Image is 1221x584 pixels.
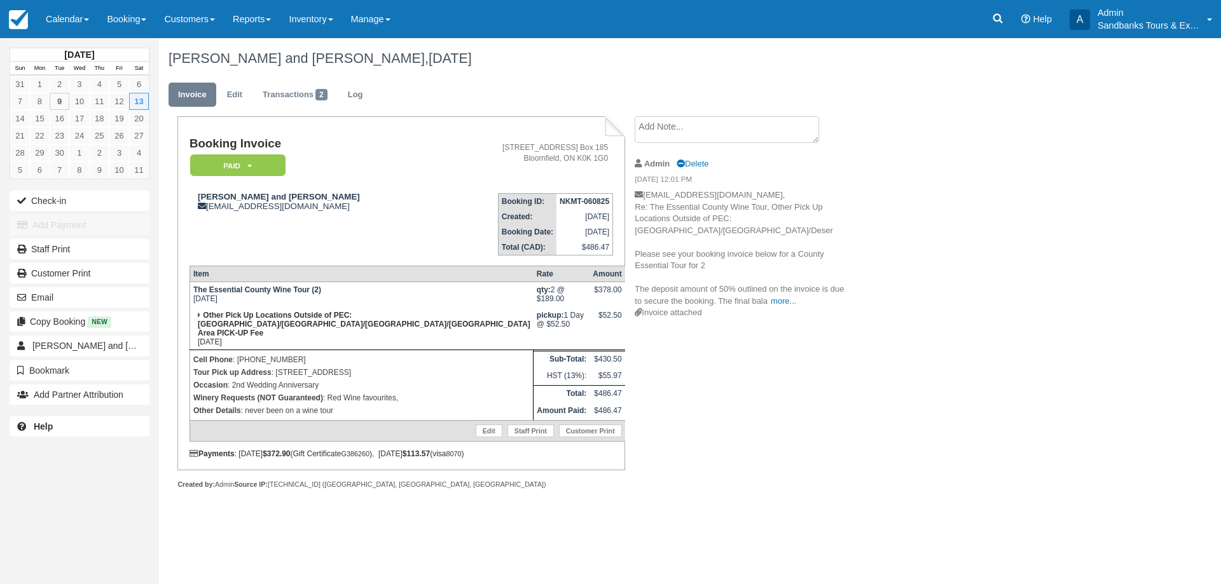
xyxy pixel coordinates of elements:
a: 15 [30,110,50,127]
p: [EMAIL_ADDRESS][DOMAIN_NAME], Re: The Essential County Wine Tour, Other Pick Up Locations Outside... [635,189,849,307]
a: 9 [90,161,109,179]
a: 11 [90,93,109,110]
a: 3 [109,144,129,161]
a: 26 [109,127,129,144]
a: 14 [10,110,30,127]
a: 1 [69,144,89,161]
strong: Tour Pick up Address [193,368,272,377]
strong: pickup [537,311,564,320]
div: : [DATE] (Gift Certificate ), [DATE] (visa ) [190,449,613,458]
a: 8 [30,93,50,110]
a: 21 [10,127,30,144]
a: Help [10,416,149,437]
b: Help [34,421,53,431]
a: Edit [217,83,252,107]
button: Email [10,287,149,308]
a: 7 [50,161,69,179]
a: Customer Print [10,263,149,283]
strong: Other Details [193,406,241,415]
strong: Winery Requests (NOT Guaranteed) [193,393,323,402]
div: Invoice attached [635,307,849,319]
div: [EMAIL_ADDRESS][DOMAIN_NAME] [190,192,442,211]
p: : 2nd Wedding Anniversary [193,379,530,391]
strong: Created by: [177,480,215,488]
td: 2 @ $189.00 [534,282,590,308]
th: Rate [534,266,590,282]
td: 1 Day @ $52.50 [534,308,590,350]
strong: [DATE] [64,50,94,60]
div: A [1070,10,1090,30]
div: Admin [TECHNICAL_ID] ([GEOGRAPHIC_DATA], [GEOGRAPHIC_DATA], [GEOGRAPHIC_DATA]) [177,480,624,489]
th: Item [190,266,533,282]
a: 28 [10,144,30,161]
th: Thu [90,62,109,76]
span: Help [1033,14,1052,24]
td: $486.47 [556,240,613,255]
strong: Occasion [193,381,228,390]
a: 12 [109,93,129,110]
strong: [PERSON_NAME] and [PERSON_NAME] [198,192,360,201]
a: 19 [109,110,129,127]
button: Bookmark [10,360,149,381]
td: [DATE] [190,308,533,350]
a: 1 [30,76,50,93]
a: [PERSON_NAME] and [PERSON_NAME] [10,336,149,356]
a: Paid [190,154,281,177]
th: Mon [30,62,50,76]
em: Paid [190,154,286,177]
a: 6 [129,76,149,93]
th: Created: [498,209,556,224]
a: more... [771,296,796,306]
a: 30 [50,144,69,161]
p: : never been on a wine tour [193,404,530,417]
a: 23 [50,127,69,144]
a: 4 [129,144,149,161]
th: Amount Paid: [534,403,590,420]
a: Customer Print [559,424,622,437]
div: $378.00 [593,285,621,304]
i: Help [1021,15,1030,24]
th: Total: [534,386,590,403]
td: [DATE] [556,224,613,240]
a: Invoice [169,83,216,107]
a: 17 [69,110,89,127]
a: 10 [69,93,89,110]
a: 18 [90,110,109,127]
address: [STREET_ADDRESS] Box 185 Bloomfield, ON K0K 1G0 [447,142,609,164]
a: 2 [90,144,109,161]
a: 16 [50,110,69,127]
strong: $372.90 [263,449,290,458]
a: 8 [69,161,89,179]
button: Add Partner Attribution [10,384,149,405]
a: 4 [90,76,109,93]
th: Booking ID: [498,194,556,210]
a: Transactions2 [253,83,337,107]
strong: Payments [190,449,235,458]
a: 20 [129,110,149,127]
small: 8070 [446,450,462,458]
p: : [STREET_ADDRESS] [193,366,530,379]
a: Delete [677,159,708,168]
td: [DATE] [556,209,613,224]
a: 9 [50,93,69,110]
th: Sun [10,62,30,76]
a: 13 [129,93,149,110]
h1: Booking Invoice [190,137,442,151]
strong: Cell Phone [193,355,233,364]
strong: NKMT-060825 [560,197,609,206]
a: 27 [129,127,149,144]
th: Total (CAD): [498,240,556,255]
th: Fri [109,62,129,76]
th: Amount [590,266,625,282]
strong: Admin [644,159,670,168]
a: 5 [10,161,30,179]
button: Add Payment [10,215,149,235]
p: Sandbanks Tours & Experiences [1098,19,1199,32]
span: [DATE] [429,50,472,66]
em: [DATE] 12:01 PM [635,174,849,188]
th: Tue [50,62,69,76]
td: HST (13%): [534,368,590,385]
a: 3 [69,76,89,93]
strong: qty [537,285,551,294]
strong: Source IP: [234,480,268,488]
